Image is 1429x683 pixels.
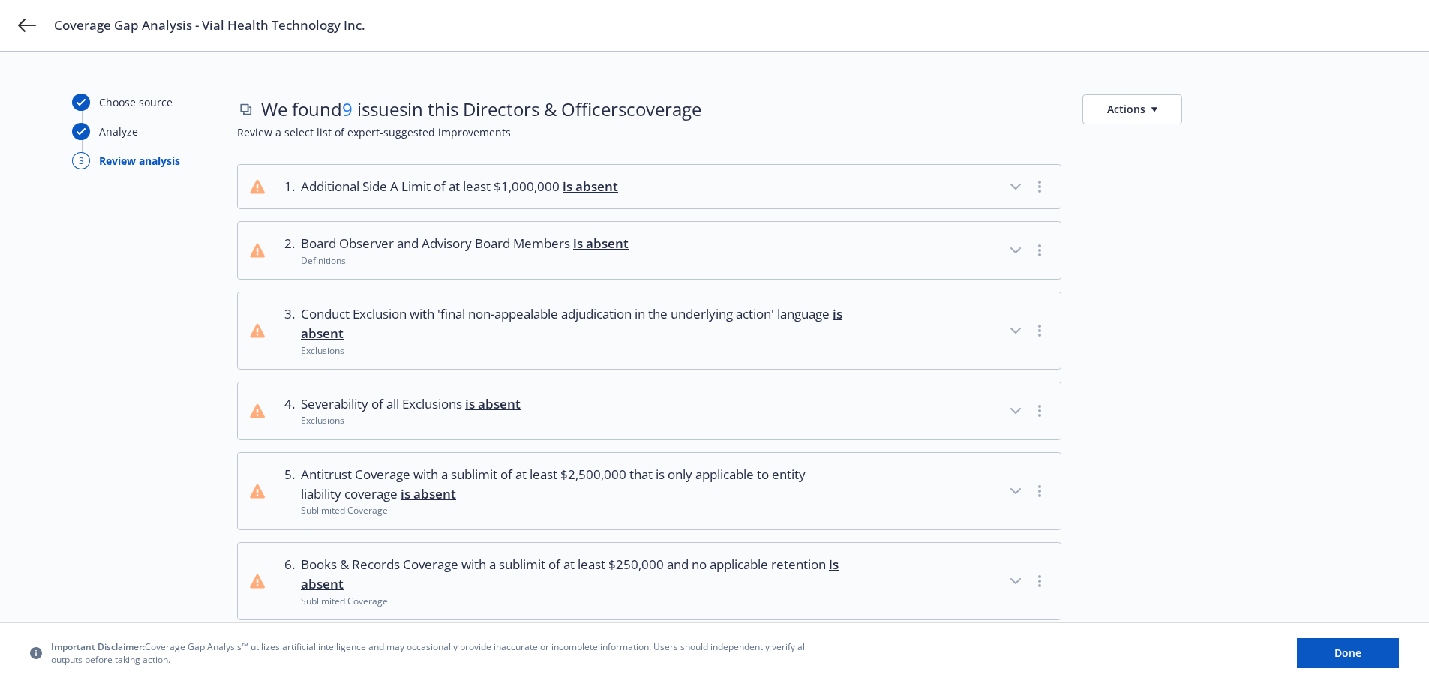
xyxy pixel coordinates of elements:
span: Done [1334,646,1361,660]
button: 6.Books & Records Coverage with a sublimit of at least $250,000 and no applicable retention is ab... [238,543,1061,619]
div: 2 . [277,234,295,267]
span: is absent [401,485,456,502]
div: Sublimited Coverage [301,504,849,517]
span: Antitrust Coverage with a sublimit of at least $2,500,000 that is only applicable to entity liabi... [301,465,849,505]
span: Important Disclaimer: [51,640,145,653]
div: 3 [72,152,90,169]
span: 9 [342,97,353,121]
div: Exclusions [301,344,849,357]
span: is absent [563,178,618,195]
div: 4 . [277,394,295,427]
div: Review analysis [99,153,180,169]
div: 5 . [277,465,295,517]
div: Definitions [301,254,629,267]
div: 6 . [277,555,295,607]
span: Board Observer and Advisory Board Members [301,234,629,253]
div: Sublimited Coverage [301,595,849,607]
button: 3.Conduct Exclusion with 'final non-appealable adjudication in the underlying action' language is... [238,292,1061,369]
span: Review a select list of expert-suggested improvements [237,124,1357,140]
span: is absent [465,395,521,412]
div: 3 . [277,304,295,357]
span: Coverage Gap Analysis™ utilizes artificial intelligence and may occasionally provide inaccurate o... [51,640,816,666]
span: Books & Records Coverage with a sublimit of at least $250,000 and no applicable retention [301,555,849,595]
button: Actions [1082,94,1182,124]
button: Actions [1082,94,1182,124]
div: Choose source [99,94,173,110]
button: 1.Additional Side A Limit of at least $1,000,000 is absent [238,165,1061,208]
button: Done [1297,638,1399,668]
div: Exclusions [301,414,521,427]
button: 5.Antitrust Coverage with a sublimit of at least $2,500,000 that is only applicable to entity lia... [238,453,1061,529]
div: 1 . [277,177,295,196]
button: 4.Severability of all Exclusions is absentExclusions [238,382,1061,439]
span: Conduct Exclusion with 'final non-appealable adjudication in the underlying action' language [301,304,849,344]
span: We found issues in this Directors & Officers coverage [261,97,701,122]
div: Analyze [99,124,138,139]
span: Severability of all Exclusions [301,394,521,414]
span: is absent [573,235,629,252]
span: Additional Side A Limit of at least $1,000,000 [301,177,618,196]
span: Coverage Gap Analysis - Vial Health Technology Inc. [54,16,365,34]
button: 2.Board Observer and Advisory Board Members is absentDefinitions [238,222,1061,279]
